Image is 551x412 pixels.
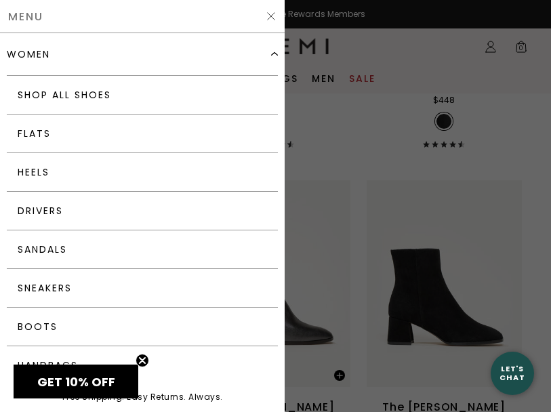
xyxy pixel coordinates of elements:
a: Sneakers [7,269,278,308]
div: women [7,49,50,60]
span: GET 10% OFF [37,373,115,390]
div: Let's Chat [491,365,534,382]
a: Heels [7,153,278,192]
a: Handbags [7,346,278,385]
div: GET 10% OFFClose teaser [14,365,138,398]
a: Drivers [7,192,278,230]
button: Close teaser [136,354,149,367]
img: Expand [271,51,278,58]
a: Boots [7,308,278,346]
a: Sandals [7,230,278,269]
img: Hide Slider [266,11,277,22]
span: Menu [8,12,43,22]
a: Shop All Shoes [7,76,278,115]
a: Flats [7,115,278,153]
